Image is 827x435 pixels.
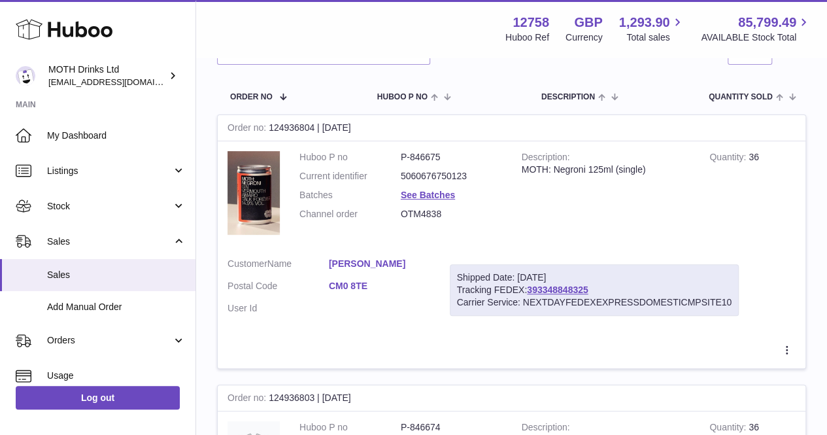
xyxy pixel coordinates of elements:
strong: Order no [228,122,269,136]
span: Add Manual Order [47,301,186,313]
dt: Current identifier [299,170,401,183]
a: Log out [16,386,180,409]
div: Huboo Ref [505,31,549,44]
div: MOTH Drinks Ltd [48,63,166,88]
strong: Quantity [709,152,749,165]
div: Currency [565,31,603,44]
div: 124936803 | [DATE] [218,385,805,411]
span: AVAILABLE Stock Total [701,31,811,44]
div: Carrier Service: NEXTDAYFEDEXEXPRESSDOMESTICMPSITE10 [457,296,732,309]
dd: P-846674 [401,421,502,434]
img: 127581729091221.png [228,151,280,235]
strong: Description [522,152,570,165]
div: MOTH: Negroni 125ml (single) [522,164,690,176]
span: Sales [47,269,186,281]
span: Order No [230,93,273,101]
dt: Channel order [299,208,401,220]
dt: User Id [228,302,329,315]
span: My Dashboard [47,130,186,142]
div: Shipped Date: [DATE] [457,271,732,284]
dt: Name [228,258,329,273]
span: Customer [228,258,267,269]
strong: Order no [228,392,269,406]
span: Listings [47,165,172,177]
span: Quantity Sold [709,93,773,101]
dt: Batches [299,189,401,201]
div: Tracking FEDEX: [450,264,739,316]
dt: Huboo P no [299,151,401,164]
span: Usage [47,370,186,382]
dt: Postal Code [228,280,329,296]
a: 1,293.90 Total sales [619,14,685,44]
dd: P-846675 [401,151,502,164]
span: 85,799.49 [738,14,796,31]
td: 36 [700,141,805,248]
span: Stock [47,200,172,213]
span: Huboo P no [377,93,428,101]
div: 124936804 | [DATE] [218,115,805,141]
span: Orders [47,334,172,347]
strong: GBP [574,14,602,31]
a: See Batches [401,190,455,200]
a: 85,799.49 AVAILABLE Stock Total [701,14,811,44]
a: CM0 8TE [329,280,430,292]
a: 393348848325 [527,285,588,295]
dd: 5060676750123 [401,170,502,183]
span: Description [541,93,595,101]
img: orders@mothdrinks.com [16,66,35,86]
a: [PERSON_NAME] [329,258,430,270]
span: Sales [47,235,172,248]
span: [EMAIL_ADDRESS][DOMAIN_NAME] [48,77,192,87]
strong: 12758 [513,14,549,31]
span: 1,293.90 [619,14,670,31]
dd: OTM4838 [401,208,502,220]
span: Total sales [626,31,684,44]
dt: Huboo P no [299,421,401,434]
